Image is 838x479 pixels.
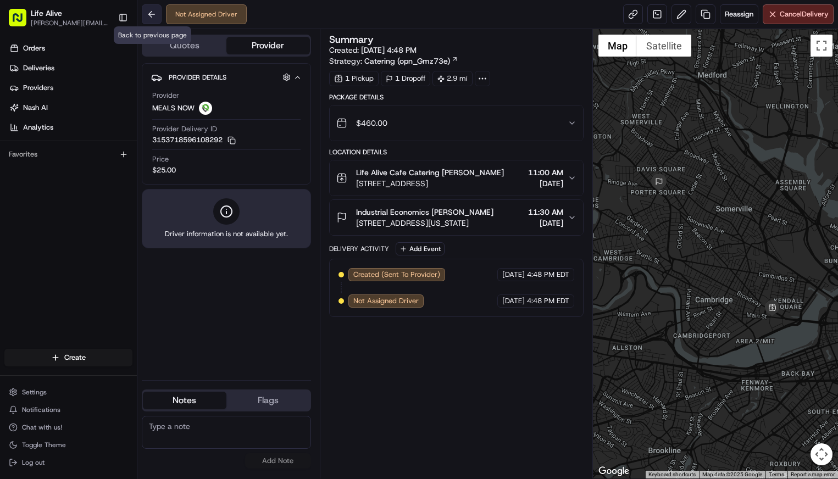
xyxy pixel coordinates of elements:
[93,247,102,255] div: 💻
[330,105,583,141] button: $460.00
[780,9,829,19] span: Cancel Delivery
[31,19,109,27] button: [PERSON_NAME][EMAIL_ADDRESS][DOMAIN_NAME]
[11,105,31,125] img: 1736555255976-a54dd68f-1ca7-489b-9aae-adbdc363a1c4
[527,296,569,306] span: 4:48 PM EDT
[34,200,146,209] span: [PERSON_NAME] [PERSON_NAME]
[199,102,212,115] img: melas_now_logo.png
[226,37,310,54] button: Provider
[4,4,114,31] button: Life Alive[PERSON_NAME][EMAIL_ADDRESS][DOMAIN_NAME]
[791,471,835,477] a: Report a map error
[143,37,226,54] button: Quotes
[22,405,60,414] span: Notifications
[596,464,632,478] img: Google
[528,167,563,178] span: 11:00 AM
[4,437,132,453] button: Toggle Theme
[23,83,53,93] span: Providers
[330,160,583,196] button: Life Alive Cafe Catering [PERSON_NAME][STREET_ADDRESS]11:00 AM[DATE]
[104,246,176,257] span: API Documentation
[152,154,169,164] span: Price
[353,296,419,306] span: Not Assigned Driver
[49,116,151,125] div: We're available if you need us!
[154,200,176,209] span: [DATE]
[11,247,20,255] div: 📗
[4,99,137,116] a: Nash AI
[23,122,53,132] span: Analytics
[34,170,91,179] span: Klarizel Pensader
[114,26,191,44] div: Back to previous page
[11,143,74,152] div: Past conversations
[763,4,834,24] button: CancelDelivery
[364,55,458,66] a: Catering (opn_Gmz73e)
[31,8,62,19] button: Life Alive
[356,207,493,218] span: Industrial Economics [PERSON_NAME]
[170,141,200,154] button: See all
[152,124,217,134] span: Provider Delivery ID
[381,71,430,86] div: 1 Dropoff
[4,420,132,435] button: Chat with us!
[364,55,450,66] span: Catering (opn_Gmz73e)
[4,402,132,417] button: Notifications
[22,246,84,257] span: Knowledge Base
[148,200,152,209] span: •
[152,103,195,113] span: MEALS NOW
[29,71,181,82] input: Clear
[11,160,29,177] img: Klarizel Pensader
[811,443,833,465] button: Map camera controls
[329,44,417,55] span: Created:
[596,464,632,478] a: Open this area in Google Maps (opens a new window)
[4,40,137,57] a: Orders
[811,35,833,57] button: Toggle fullscreen view
[329,71,379,86] div: 1 Pickup
[528,178,563,189] span: [DATE]
[702,471,762,477] span: Map data ©2025 Google
[329,244,389,253] div: Delivery Activity
[109,272,133,281] span: Pylon
[396,242,445,255] button: Add Event
[361,45,417,55] span: [DATE] 4:48 PM
[528,207,563,218] span: 11:30 AM
[4,455,132,470] button: Log out
[329,148,584,157] div: Location Details
[88,241,181,261] a: 💻API Documentation
[152,91,179,101] span: Provider
[49,105,180,116] div: Start new chat
[23,63,54,73] span: Deliveries
[22,458,45,467] span: Log out
[356,178,504,189] span: [STREET_ADDRESS]
[356,218,493,229] span: [STREET_ADDRESS][US_STATE]
[99,170,121,179] span: [DATE]
[432,71,473,86] div: 2.9 mi
[11,11,33,33] img: Nash
[356,167,504,178] span: Life Alive Cafe Catering [PERSON_NAME]
[4,385,132,400] button: Settings
[22,388,47,397] span: Settings
[648,471,696,478] button: Keyboard shortcuts
[23,103,48,113] span: Nash AI
[330,200,583,235] button: Industrial Economics [PERSON_NAME][STREET_ADDRESS][US_STATE]11:30 AM[DATE]
[502,270,525,280] span: [DATE]
[502,296,525,306] span: [DATE]
[143,392,226,409] button: Notes
[4,59,137,77] a: Deliveries
[22,423,62,432] span: Chat with us!
[152,165,176,175] span: $25.00
[64,353,86,363] span: Create
[769,471,784,477] a: Terms (opens in new tab)
[528,218,563,229] span: [DATE]
[7,241,88,261] a: 📗Knowledge Base
[11,44,200,62] p: Welcome 👋
[22,200,31,209] img: 1736555255976-a54dd68f-1ca7-489b-9aae-adbdc363a1c4
[353,270,440,280] span: Created (Sent To Provider)
[637,35,691,57] button: Show satellite imagery
[4,79,137,97] a: Providers
[187,108,200,121] button: Start new chat
[598,35,637,57] button: Show street map
[725,9,753,19] span: Reassign
[151,68,302,86] button: Provider Details
[329,55,458,66] div: Strategy:
[23,105,43,125] img: 1724597045416-56b7ee45-8013-43a0-a6f9-03cb97ddad50
[22,171,31,180] img: 1736555255976-a54dd68f-1ca7-489b-9aae-adbdc363a1c4
[22,441,66,449] span: Toggle Theme
[329,93,584,102] div: Package Details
